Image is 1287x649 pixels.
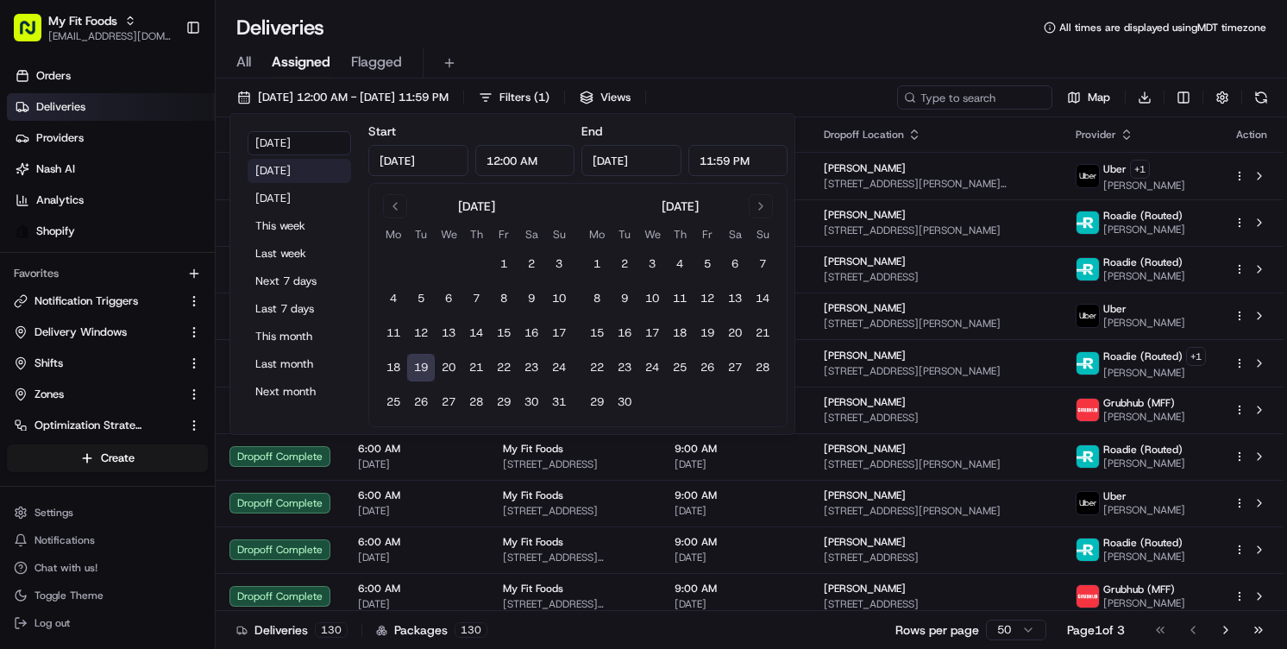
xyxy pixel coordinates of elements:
[1130,160,1150,179] button: +1
[358,457,475,471] span: [DATE]
[1077,585,1099,608] img: 5e692f75ce7d37001a5d71f1
[358,551,475,564] span: [DATE]
[36,68,71,84] span: Orders
[358,535,475,549] span: 6:00 AM
[1077,211,1099,234] img: roadie-logo-v2.jpg
[694,354,721,381] button: 26
[7,556,208,580] button: Chat with us!
[7,62,215,90] a: Orders
[1103,350,1183,363] span: Roadie (Routed)
[721,319,749,347] button: 20
[1077,445,1099,468] img: roadie-logo-v2.jpg
[7,7,179,48] button: My Fit Foods[EMAIL_ADDRESS][DOMAIN_NAME]
[358,504,475,518] span: [DATE]
[7,318,208,346] button: Delivery Windows
[545,388,573,416] button: 31
[503,551,647,564] span: [STREET_ADDRESS][PERSON_NAME]
[824,597,1048,611] span: [STREET_ADDRESS]
[611,225,638,243] th: Tuesday
[435,225,462,243] th: Wednesday
[503,442,563,456] span: My Fit Foods
[48,12,117,29] span: My Fit Foods
[721,285,749,312] button: 13
[17,165,48,196] img: 1736555255976-a54dd68f-1ca7-489b-9aae-adbdc363a1c4
[462,285,490,312] button: 7
[383,194,407,218] button: Go to previous month
[35,589,104,602] span: Toggle Theme
[503,597,647,611] span: [STREET_ADDRESS][PERSON_NAME]
[36,192,84,208] span: Analytics
[1234,128,1270,142] div: Action
[139,332,284,363] a: 💻API Documentation
[638,225,666,243] th: Wednesday
[572,85,638,110] button: Views
[611,285,638,312] button: 9
[824,488,906,502] span: [PERSON_NAME]
[583,225,611,243] th: Monday
[36,99,85,115] span: Deliveries
[1186,347,1206,366] button: +1
[187,268,193,281] span: •
[824,349,906,362] span: [PERSON_NAME]
[267,221,314,242] button: See all
[1103,503,1185,517] span: [PERSON_NAME]
[358,488,475,502] span: 6:00 AM
[581,123,602,139] label: End
[358,442,475,456] span: 6:00 AM
[518,285,545,312] button: 9
[675,535,796,549] span: 9:00 AM
[824,551,1048,564] span: [STREET_ADDRESS]
[895,621,979,639] p: Rows per page
[824,457,1048,471] span: [STREET_ADDRESS][PERSON_NAME]
[611,250,638,278] button: 2
[503,488,563,502] span: My Fit Foods
[490,319,518,347] button: 15
[380,285,407,312] button: 4
[666,319,694,347] button: 18
[7,528,208,552] button: Notifications
[7,186,215,214] a: Analytics
[1103,457,1185,470] span: [PERSON_NAME]
[545,319,573,347] button: 17
[35,293,138,309] span: Notification Triggers
[1103,489,1127,503] span: Uber
[36,161,75,177] span: Nash AI
[721,250,749,278] button: 6
[35,339,132,356] span: Knowledge Base
[248,131,351,155] button: [DATE]
[824,255,906,268] span: [PERSON_NAME]
[78,165,283,182] div: Start new chat
[7,381,208,408] button: Zones
[675,457,796,471] span: [DATE]
[7,583,208,608] button: Toggle Theme
[258,90,449,105] span: [DATE] 12:00 AM - [DATE] 11:59 PM
[35,616,70,630] span: Log out
[7,124,215,152] a: Providers
[368,145,468,176] input: Date
[14,356,180,371] a: Shifts
[351,52,402,72] span: Flagged
[236,52,251,72] span: All
[172,381,209,394] span: Pylon
[358,597,475,611] span: [DATE]
[499,90,549,105] span: Filters
[1077,492,1099,514] img: uber-new-logo.jpeg
[1077,399,1099,421] img: 5e692f75ce7d37001a5d71f1
[1103,410,1185,424] span: [PERSON_NAME]
[248,352,351,376] button: Last month
[490,285,518,312] button: 8
[534,90,549,105] span: ( 1 )
[14,324,180,340] a: Delivery Windows
[462,319,490,347] button: 14
[749,285,776,312] button: 14
[1103,443,1183,457] span: Roadie (Routed)
[78,182,237,196] div: We're available if you need us!
[824,364,1048,378] span: [STREET_ADDRESS][PERSON_NAME]
[490,388,518,416] button: 29
[824,177,1048,191] span: [STREET_ADDRESS][PERSON_NAME][US_STATE]
[407,388,435,416] button: 26
[1103,162,1127,176] span: Uber
[272,52,330,72] span: Assigned
[490,354,518,381] button: 22
[35,387,64,402] span: Zones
